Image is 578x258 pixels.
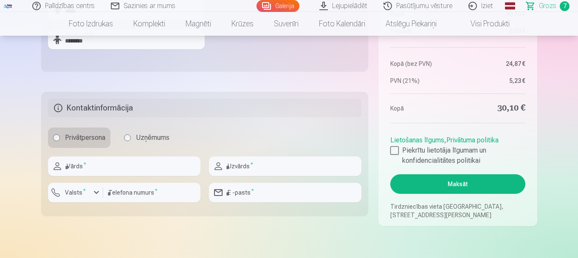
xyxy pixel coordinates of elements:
[390,174,525,194] button: Maksāt
[264,12,309,36] a: Suvenīri
[446,136,499,144] a: Privātuma politika
[375,12,447,36] a: Atslēgu piekariņi
[119,128,175,148] label: Uzņēmums
[48,128,110,148] label: Privātpersona
[123,12,175,36] a: Komplekti
[62,188,89,197] label: Valsts
[48,183,103,202] button: Valsts*
[124,134,131,141] input: Uzņēmums
[53,134,60,141] input: Privātpersona
[390,102,454,114] dt: Kopā
[390,136,444,144] a: Lietošanas līgums
[447,12,520,36] a: Visi produkti
[539,1,556,11] span: Grozs
[390,202,525,219] p: Tirdzniecības vieta [GEOGRAPHIC_DATA], [STREET_ADDRESS][PERSON_NAME]
[309,12,375,36] a: Foto kalendāri
[390,60,454,68] dt: Kopā (bez PVN)
[3,3,13,9] img: /fa1
[59,12,123,36] a: Foto izdrukas
[462,102,525,114] dd: 30,10 €
[48,99,362,117] h5: Kontaktinformācija
[390,145,525,166] label: Piekrītu lietotāja līgumam un konfidencialitātes politikai
[175,12,221,36] a: Magnēti
[462,77,525,85] dd: 5,23 €
[390,132,525,166] div: ,
[462,60,525,68] dd: 24,87 €
[390,77,454,85] dt: PVN (21%)
[221,12,264,36] a: Krūzes
[560,1,570,11] span: 7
